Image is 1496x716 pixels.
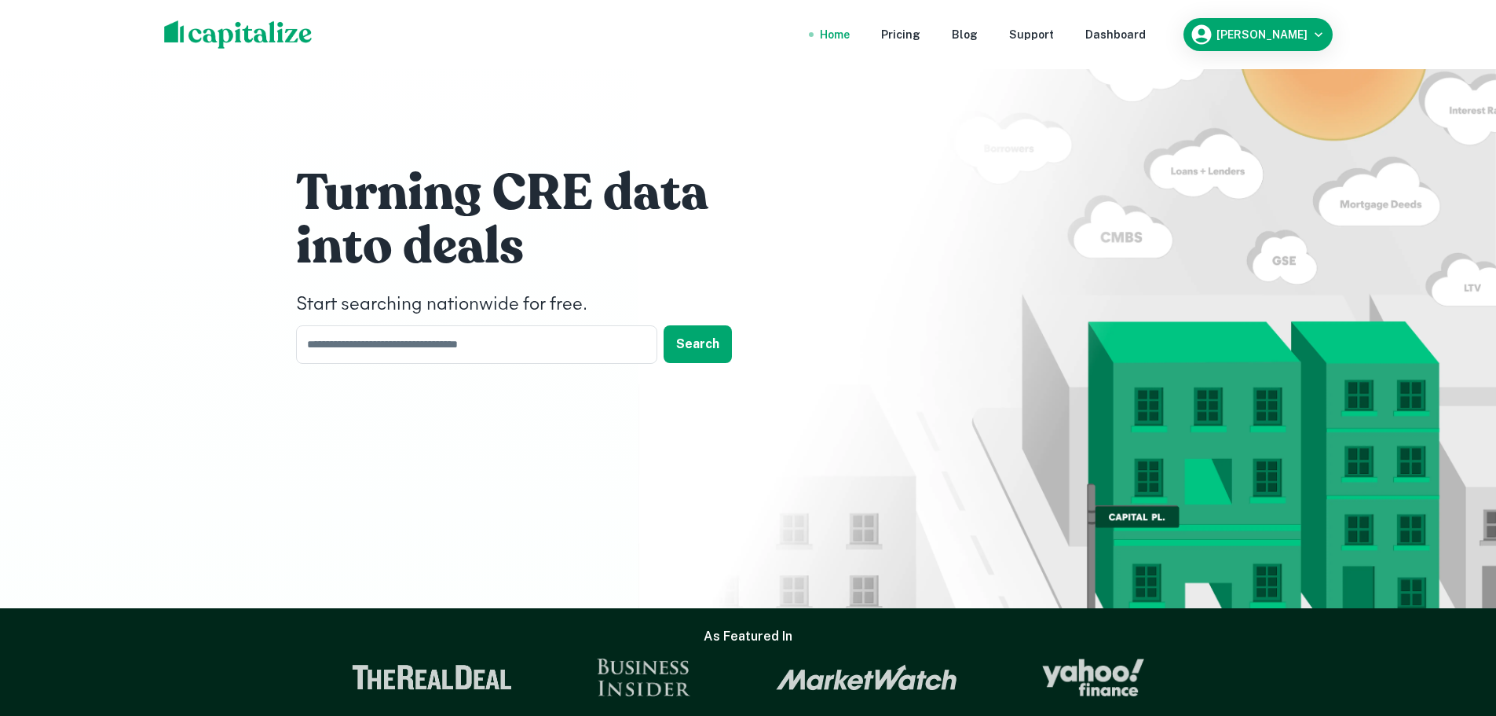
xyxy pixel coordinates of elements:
[597,659,691,696] img: Business Insider
[296,291,767,319] h4: Start searching nationwide for free.
[1216,29,1308,40] h6: [PERSON_NAME]
[164,20,313,49] img: capitalize-logo.png
[881,26,920,43] a: Pricing
[1417,590,1496,666] iframe: Chat Widget
[664,325,732,363] button: Search
[952,26,978,43] a: Blog
[1009,26,1054,43] a: Support
[352,665,512,690] img: The Real Deal
[1183,18,1333,51] button: [PERSON_NAME]
[296,162,767,225] h1: Turning CRE data
[1042,659,1144,696] img: Yahoo Finance
[1085,26,1146,43] a: Dashboard
[296,215,767,278] h1: into deals
[820,26,850,43] a: Home
[776,664,957,691] img: Market Watch
[704,627,792,646] h6: As Featured In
